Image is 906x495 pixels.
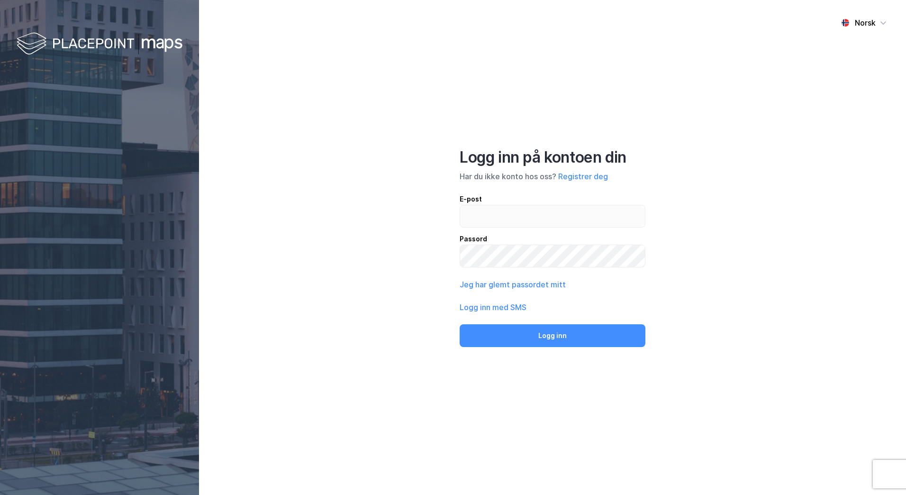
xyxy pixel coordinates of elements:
[855,17,876,28] div: Norsk
[460,148,645,167] div: Logg inn på kontoen din
[460,302,526,313] button: Logg inn med SMS
[460,193,645,205] div: E-post
[460,171,645,182] div: Har du ikke konto hos oss?
[460,233,645,245] div: Passord
[460,279,566,290] button: Jeg har glemt passordet mitt
[460,324,645,347] button: Logg inn
[17,30,182,58] img: logo-white.f07954bde2210d2a523dddb988cd2aa7.svg
[558,171,608,182] button: Registrer deg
